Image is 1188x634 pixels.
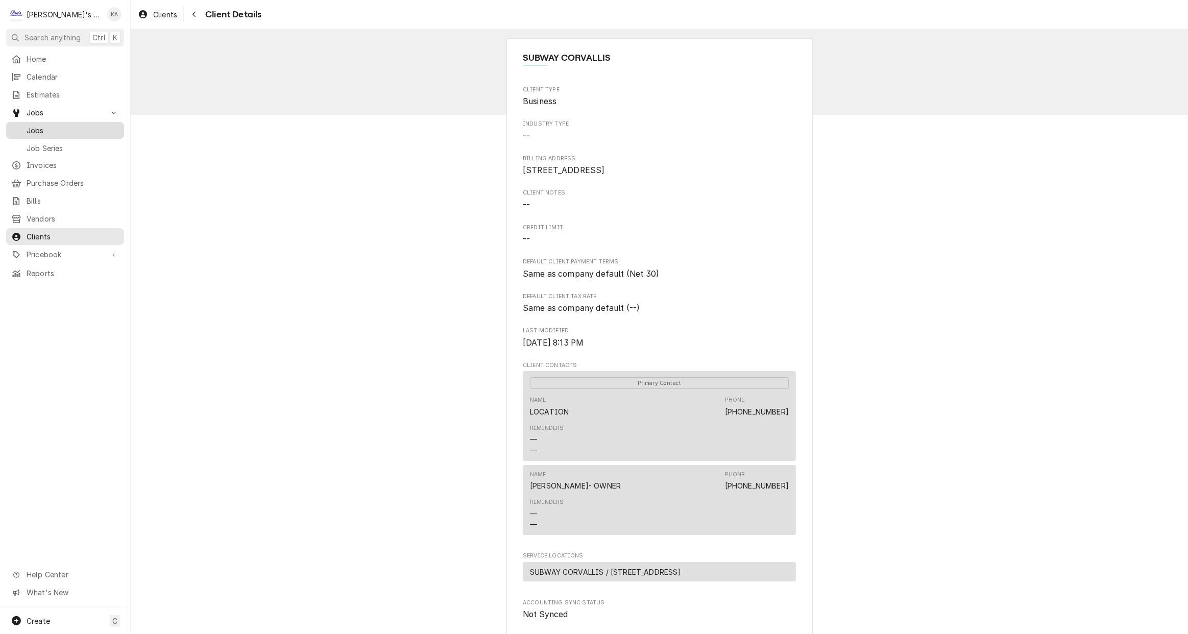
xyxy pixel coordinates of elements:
[523,86,796,108] div: Client Type
[107,7,122,21] div: KA
[530,377,789,389] div: Primary
[6,140,124,157] a: Job Series
[725,396,789,417] div: Phone
[27,54,119,64] span: Home
[523,200,530,210] span: --
[523,337,796,349] span: Last Modified
[523,224,796,232] span: Credit Limit
[530,480,621,491] div: [PERSON_NAME]- OWNER
[6,228,124,245] a: Clients
[523,258,796,280] div: Default Client Payment Terms
[27,569,118,580] span: Help Center
[725,481,789,490] a: [PHONE_NUMBER]
[27,125,119,136] span: Jobs
[523,131,530,140] span: --
[523,361,796,370] span: Client Contacts
[523,371,796,460] div: Contact
[202,8,261,21] span: Client Details
[27,231,119,242] span: Clients
[725,407,789,416] a: [PHONE_NUMBER]
[523,96,556,106] span: Business
[530,471,546,479] div: Name
[6,210,124,227] a: Vendors
[523,327,796,349] div: Last Modified
[523,268,796,280] span: Default Client Payment Terms
[523,165,605,175] span: [STREET_ADDRESS]
[725,471,789,491] div: Phone
[107,7,122,21] div: Korey Austin's Avatar
[523,609,568,619] span: Not Synced
[27,89,119,100] span: Estimates
[6,584,124,601] a: Go to What's New
[27,9,102,20] div: [PERSON_NAME]'s Refrigeration
[27,268,119,279] span: Reports
[530,498,564,529] div: Reminders
[523,371,796,540] div: Client Contacts List
[530,471,621,491] div: Name
[6,175,124,191] a: Purchase Orders
[523,130,796,142] span: Industry Type
[523,338,584,348] span: [DATE] 8:13 PM
[530,396,546,404] div: Name
[523,465,796,535] div: Contact
[523,189,796,197] span: Client Notes
[523,120,796,142] div: Industry Type
[523,599,796,621] div: Accounting Sync Status
[530,434,537,445] div: —
[6,104,124,121] a: Go to Jobs
[27,249,104,260] span: Pricebook
[6,86,124,103] a: Estimates
[6,122,124,139] a: Jobs
[530,508,537,519] div: —
[523,155,796,163] span: Billing Address
[523,234,530,244] span: --
[6,51,124,67] a: Home
[6,566,124,583] a: Go to Help Center
[523,155,796,177] div: Billing Address
[113,32,117,43] span: K
[523,164,796,177] span: Billing Address
[530,445,537,455] div: —
[523,608,796,621] span: Accounting Sync Status
[153,9,177,20] span: Clients
[530,498,564,506] div: Reminders
[523,327,796,335] span: Last Modified
[530,406,569,417] div: LOCATION
[27,196,119,206] span: Bills
[6,68,124,85] a: Calendar
[6,265,124,282] a: Reports
[530,377,789,389] span: Primary Contact
[25,32,81,43] span: Search anything
[27,143,119,154] span: Job Series
[27,587,118,598] span: What's New
[523,361,796,540] div: Client Contacts
[134,6,181,23] a: Clients
[27,213,119,224] span: Vendors
[523,562,796,586] div: Service Locations List
[9,7,23,21] div: Clay's Refrigeration's Avatar
[523,224,796,246] div: Credit Limit
[27,107,104,118] span: Jobs
[27,617,50,625] span: Create
[523,303,640,313] span: Same as company default (--)
[725,396,745,404] div: Phone
[523,302,796,314] span: Default Client Tax Rate
[530,519,537,530] div: —
[523,552,796,560] span: Service Locations
[523,95,796,108] span: Client Type
[523,269,659,279] span: Same as company default (Net 30)
[523,189,796,211] div: Client Notes
[6,246,124,263] a: Go to Pricebook
[523,599,796,607] span: Accounting Sync Status
[523,562,796,582] div: Service Location
[523,199,796,211] span: Client Notes
[530,424,564,455] div: Reminders
[523,51,796,65] span: Name
[27,71,119,82] span: Calendar
[523,86,796,621] div: Detailed Information
[92,32,106,43] span: Ctrl
[186,6,202,22] button: Navigate back
[6,29,124,46] button: Search anythingCtrlK
[725,471,745,479] div: Phone
[523,51,796,73] div: Client Information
